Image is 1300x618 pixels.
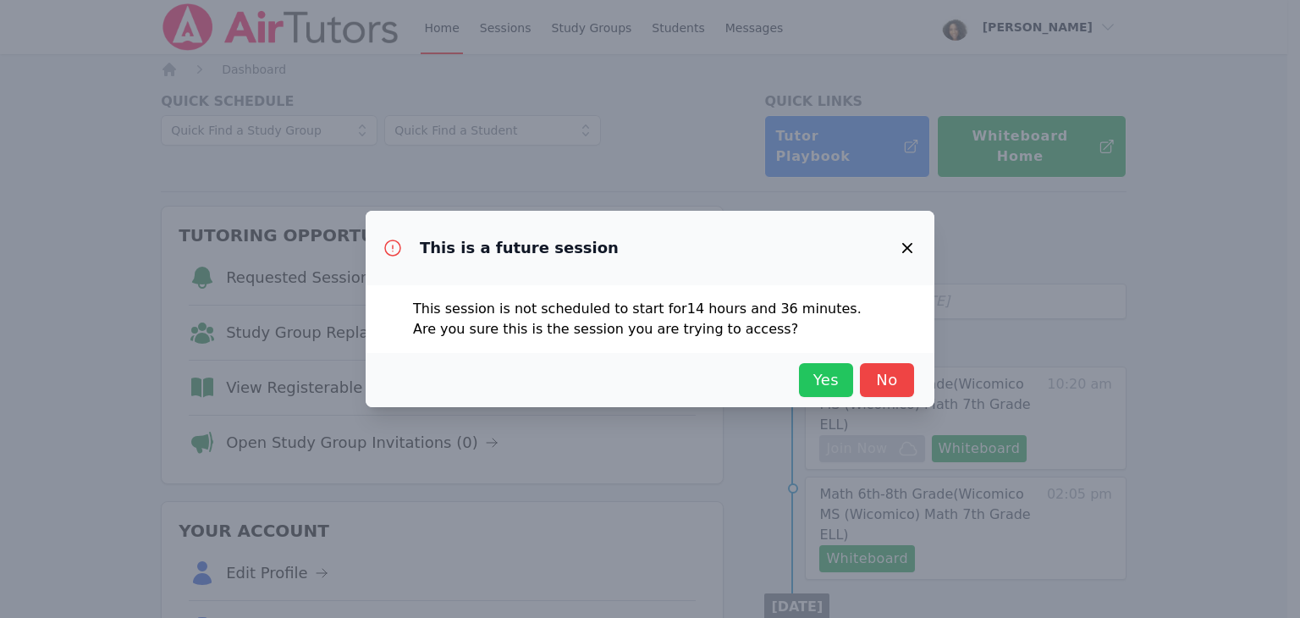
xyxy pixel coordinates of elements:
span: No [868,368,906,392]
p: This session is not scheduled to start for 14 hours and 36 minutes . Are you sure this is the ses... [413,299,887,339]
span: Yes [807,368,845,392]
h3: This is a future session [420,238,619,258]
button: No [860,363,914,397]
button: Yes [799,363,853,397]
